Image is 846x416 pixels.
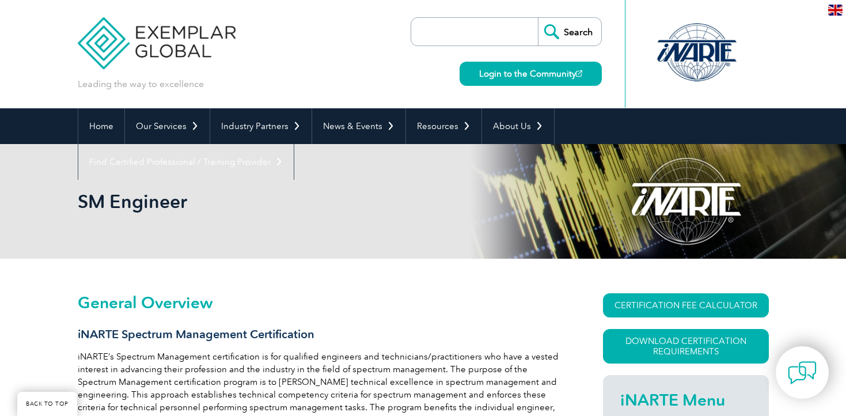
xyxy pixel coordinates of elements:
[17,392,77,416] a: BACK TO TOP
[78,108,124,144] a: Home
[78,293,562,312] h2: General Overview
[125,108,210,144] a: Our Services
[482,108,554,144] a: About Us
[78,144,294,180] a: Find Certified Professional / Training Provider
[78,327,562,342] h3: iNARTE Spectrum Management Certification
[620,391,752,409] h2: iNARTE Menu
[460,62,602,86] a: Login to the Community
[538,18,601,46] input: Search
[210,108,312,144] a: Industry Partners
[406,108,481,144] a: Resources
[603,329,769,364] a: Download Certification Requirements
[78,190,520,213] h1: SM Engineer
[828,5,843,16] img: en
[788,358,817,387] img: contact-chat.png
[78,78,204,90] p: Leading the way to excellence
[312,108,405,144] a: News & Events
[576,70,582,77] img: open_square.png
[603,293,769,317] a: CERTIFICATION FEE CALCULATOR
